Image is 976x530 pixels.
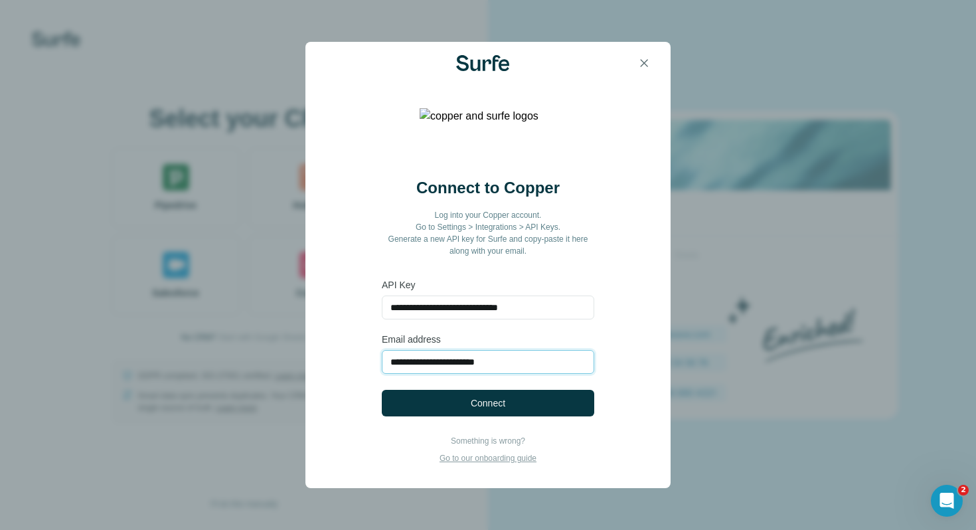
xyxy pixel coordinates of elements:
img: copper and surfe logos [420,108,556,161]
p: Log into your Copper account. Go to Settings > Integrations > API Keys. Generate a new API key fo... [382,209,594,257]
img: Surfe Logo [456,55,509,71]
span: Connect [471,397,505,410]
h2: Connect to Copper [416,177,560,199]
p: Something is wrong? [440,435,536,447]
label: API Key [382,278,594,292]
label: Email address [382,333,594,346]
p: Go to our onboarding guide [440,452,536,464]
button: Connect [382,390,594,416]
iframe: Intercom live chat [931,485,963,517]
span: 2 [958,485,969,495]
